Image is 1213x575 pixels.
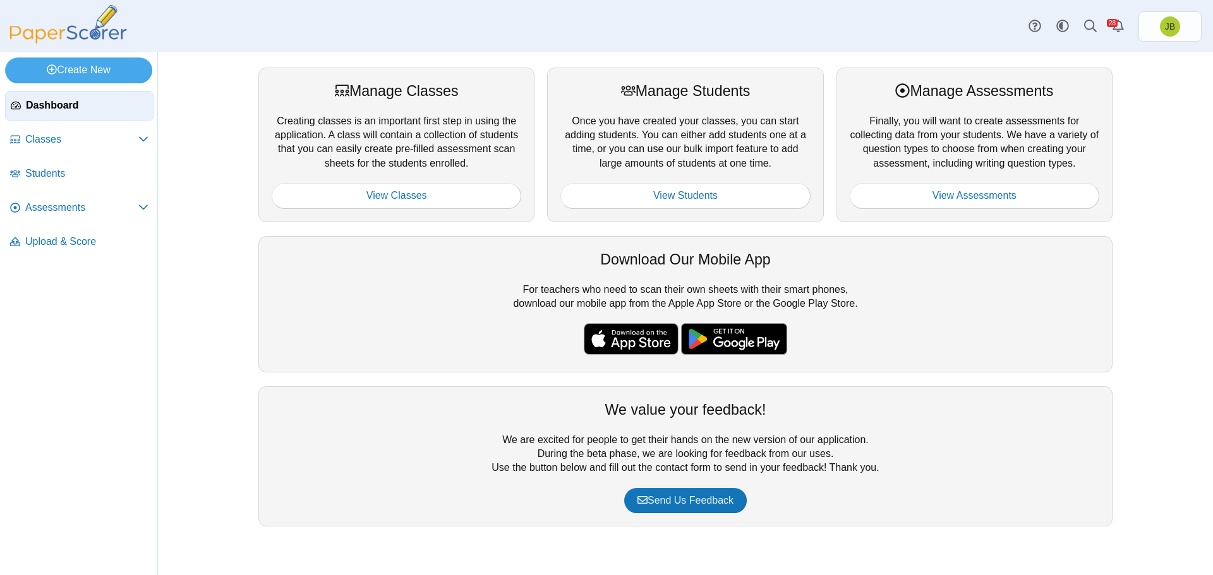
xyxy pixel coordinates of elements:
[624,488,747,513] a: Send Us Feedback
[5,193,154,223] a: Assessments
[26,98,148,112] span: Dashboard
[1165,22,1175,31] span: Joel Boyd
[258,236,1113,372] div: For teachers who need to scan their own sheets with their smart phones, download our mobile app f...
[272,400,1099,420] div: We value your feedback!
[272,249,1099,270] div: Download Our Mobile App
[850,183,1099,208] a: View Assessments
[637,495,733,506] span: Send Us Feedback
[5,57,152,83] a: Create New
[5,35,131,45] a: PaperScorer
[1104,13,1132,40] a: Alerts
[5,91,154,121] a: Dashboard
[547,68,823,222] div: Once you have created your classes, you can start adding students. You can either add students on...
[272,81,521,101] div: Manage Classes
[850,81,1099,101] div: Manage Assessments
[25,133,138,146] span: Classes
[1160,16,1180,37] span: Joel Boyd
[1138,11,1202,42] a: Joel Boyd
[258,386,1113,526] div: We are excited for people to get their hands on the new version of our application. During the be...
[25,167,148,181] span: Students
[5,159,154,189] a: Students
[681,323,787,355] img: google-play-badge.png
[560,81,810,101] div: Manage Students
[5,227,154,258] a: Upload & Score
[272,183,521,208] a: View Classes
[5,5,131,44] img: PaperScorer
[25,235,148,249] span: Upload & Score
[584,323,679,355] img: apple-store-badge.svg
[5,125,154,155] a: Classes
[836,68,1113,222] div: Finally, you will want to create assessments for collecting data from your students. We have a va...
[560,183,810,208] a: View Students
[258,68,534,222] div: Creating classes is an important first step in using the application. A class will contain a coll...
[25,201,138,215] span: Assessments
